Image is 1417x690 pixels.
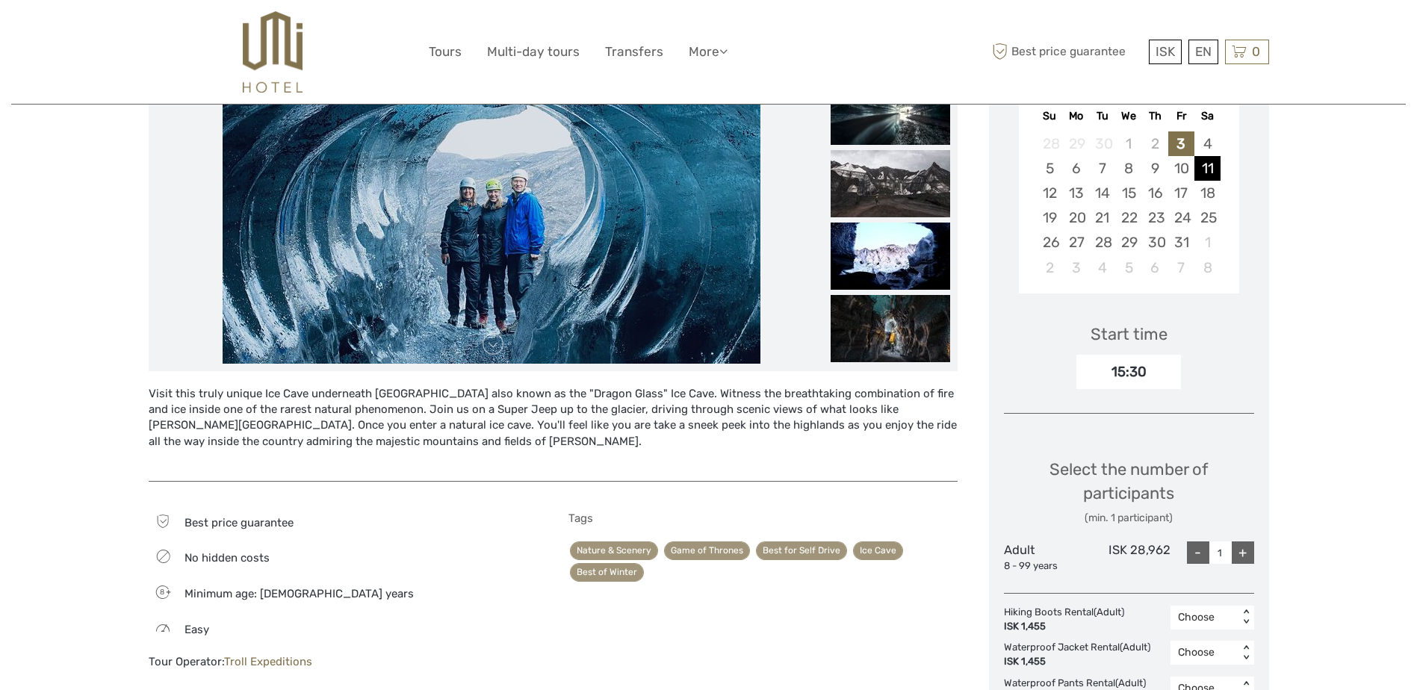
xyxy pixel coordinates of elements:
[831,150,950,217] img: 420aa965c2094606b848068d663268ab_slider_thumbnail.jpg
[1004,641,1158,669] div: Waterproof Jacket Rental (Adult)
[1004,458,1254,526] div: Select the number of participants
[1037,106,1063,126] div: Su
[1023,131,1234,280] div: month 2025-10
[1063,131,1089,156] div: Not available Monday, September 29th, 2025
[570,541,658,560] a: Nature & Scenery
[1194,181,1221,205] div: Choose Saturday, October 18th, 2025
[1168,181,1194,205] div: Choose Friday, October 17th, 2025
[1091,323,1168,346] div: Start time
[1115,106,1141,126] div: We
[1187,541,1209,564] div: -
[1115,181,1141,205] div: Choose Wednesday, October 15th, 2025
[1168,255,1194,280] div: Choose Friday, November 7th, 2025
[487,41,580,63] a: Multi-day tours
[1194,131,1221,156] div: Choose Saturday, October 4th, 2025
[1239,645,1252,661] div: < >
[1142,156,1168,181] div: Choose Thursday, October 9th, 2025
[1142,181,1168,205] div: Choose Thursday, October 16th, 2025
[1115,156,1141,181] div: Choose Wednesday, October 8th, 2025
[1037,230,1063,255] div: Choose Sunday, October 26th, 2025
[1142,230,1168,255] div: Choose Thursday, October 30th, 2025
[1156,44,1175,59] span: ISK
[1232,541,1254,564] div: +
[1004,541,1088,573] div: Adult
[185,623,209,636] span: Easy
[570,563,644,582] a: Best of Winter
[1076,355,1181,389] div: 15:30
[1142,106,1168,126] div: Th
[243,11,302,93] img: 526-1e775aa5-7374-4589-9d7e-5793fb20bdfc_logo_big.jpg
[1250,44,1262,59] span: 0
[21,26,169,38] p: We're away right now. Please check back later!
[1037,205,1063,230] div: Choose Sunday, October 19th, 2025
[1168,106,1194,126] div: Fr
[1194,205,1221,230] div: Choose Saturday, October 25th, 2025
[1063,230,1089,255] div: Choose Monday, October 27th, 2025
[831,223,950,290] img: b1fb2c84a4c348a289499c71a4010bb6_slider_thumbnail.jpg
[1142,255,1168,280] div: Choose Thursday, November 6th, 2025
[1194,230,1221,255] div: Choose Saturday, November 1st, 2025
[831,78,950,145] img: 15d6a59af94b49c2976804d12bfbed98_slider_thumbnail.jpg
[1194,156,1221,181] div: Choose Saturday, October 11th, 2025
[1063,255,1089,280] div: Choose Monday, November 3rd, 2025
[1004,559,1088,574] div: 8 - 99 years
[1037,131,1063,156] div: Not available Sunday, September 28th, 2025
[1089,181,1115,205] div: Choose Tuesday, October 14th, 2025
[664,541,750,560] a: Game of Thrones
[151,587,173,597] span: 8
[756,541,847,560] a: Best for Self Drive
[1063,156,1089,181] div: Choose Monday, October 6th, 2025
[1089,205,1115,230] div: Choose Tuesday, October 21st, 2025
[149,386,958,466] div: Visit this truly unique Ice Cave underneath [GEOGRAPHIC_DATA] also known as the "Dragon Glass" Ic...
[1168,131,1194,156] div: Choose Friday, October 3rd, 2025
[185,551,270,565] span: No hidden costs
[1188,40,1218,64] div: EN
[1194,106,1221,126] div: Sa
[185,587,414,600] span: Minimum age: [DEMOGRAPHIC_DATA] years
[1115,131,1141,156] div: Not available Wednesday, October 1st, 2025
[1063,181,1089,205] div: Choose Monday, October 13th, 2025
[853,541,903,560] a: Ice Cave
[1178,610,1231,625] div: Choose
[224,655,312,668] a: Troll Expeditions
[1089,106,1115,126] div: Tu
[429,41,462,63] a: Tours
[1087,541,1171,573] div: ISK 28,962
[1115,230,1141,255] div: Choose Wednesday, October 29th, 2025
[185,516,294,529] span: Best price guarantee
[1037,255,1063,280] div: Choose Sunday, November 2nd, 2025
[1115,205,1141,230] div: Choose Wednesday, October 22nd, 2025
[605,41,663,63] a: Transfers
[223,5,760,364] img: 86367709393640f9a70fe9c0ca8465c7_main_slider.jpg
[1168,230,1194,255] div: Choose Friday, October 31st, 2025
[1089,131,1115,156] div: Not available Tuesday, September 30th, 2025
[1063,106,1089,126] div: Mo
[1168,205,1194,230] div: Choose Friday, October 24th, 2025
[149,654,538,670] div: Tour Operator:
[1178,645,1231,660] div: Choose
[1037,181,1063,205] div: Choose Sunday, October 12th, 2025
[1168,156,1194,181] div: Choose Friday, October 10th, 2025
[172,23,190,41] button: Open LiveChat chat widget
[1089,156,1115,181] div: Choose Tuesday, October 7th, 2025
[1089,255,1115,280] div: Choose Tuesday, November 4th, 2025
[1115,255,1141,280] div: Choose Wednesday, November 5th, 2025
[1142,131,1168,156] div: Not available Thursday, October 2nd, 2025
[1194,255,1221,280] div: Choose Saturday, November 8th, 2025
[1089,230,1115,255] div: Choose Tuesday, October 28th, 2025
[568,512,958,525] h5: Tags
[1004,606,1132,634] div: Hiking Boots Rental (Adult)
[1004,655,1150,669] div: ISK 1,455
[689,41,728,63] a: More
[1063,205,1089,230] div: Choose Monday, October 20th, 2025
[989,40,1145,64] span: Best price guarantee
[1004,620,1124,634] div: ISK 1,455
[1142,205,1168,230] div: Choose Thursday, October 23rd, 2025
[1004,511,1254,526] div: (min. 1 participant)
[831,295,950,362] img: fc570482f5b34c56b0be150f90ad75ae_slider_thumbnail.jpg
[1239,609,1252,625] div: < >
[1037,156,1063,181] div: Choose Sunday, October 5th, 2025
